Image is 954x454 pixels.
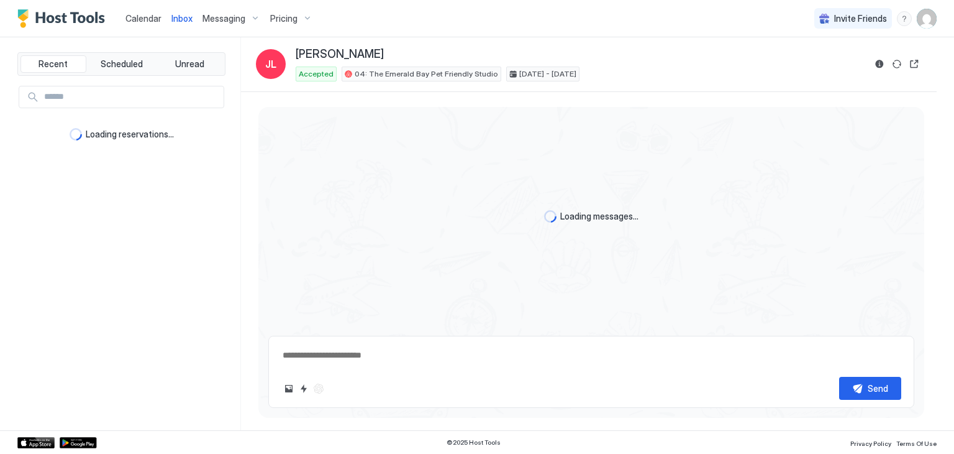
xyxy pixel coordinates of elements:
span: Inbox [171,13,193,24]
button: Upload image [281,381,296,396]
button: Sync reservation [889,57,904,72]
span: Loading reservations... [86,129,174,140]
div: loading [70,128,82,141]
span: © 2025 Host Tools [447,438,501,447]
button: Scheduled [89,55,155,73]
button: Quick reply [296,381,311,396]
span: Scheduled [101,58,143,70]
button: Send [839,377,901,400]
span: Pricing [270,13,298,24]
div: User profile [917,9,937,29]
a: App Store [17,437,55,448]
a: Privacy Policy [850,436,891,449]
button: Reservation information [872,57,887,72]
span: Accepted [299,68,334,80]
span: [PERSON_NAME] [296,47,384,62]
span: Unread [175,58,204,70]
span: Recent [39,58,68,70]
button: Open reservation [907,57,922,72]
a: Inbox [171,12,193,25]
span: 04: The Emerald Bay Pet Friendly Studio [355,68,498,80]
input: Input Field [39,86,224,108]
div: loading [544,210,556,223]
div: menu [897,11,912,26]
div: Send [868,382,888,395]
span: JL [265,57,276,72]
span: Privacy Policy [850,440,891,447]
a: Calendar [125,12,161,25]
span: Invite Friends [834,13,887,24]
span: Messaging [202,13,245,24]
span: Calendar [125,13,161,24]
button: Recent [20,55,86,73]
span: [DATE] - [DATE] [519,68,576,80]
div: tab-group [17,52,225,76]
span: Loading messages... [560,211,638,222]
span: Terms Of Use [896,440,937,447]
a: Terms Of Use [896,436,937,449]
a: Google Play Store [60,437,97,448]
button: Unread [157,55,222,73]
a: Host Tools Logo [17,9,111,28]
